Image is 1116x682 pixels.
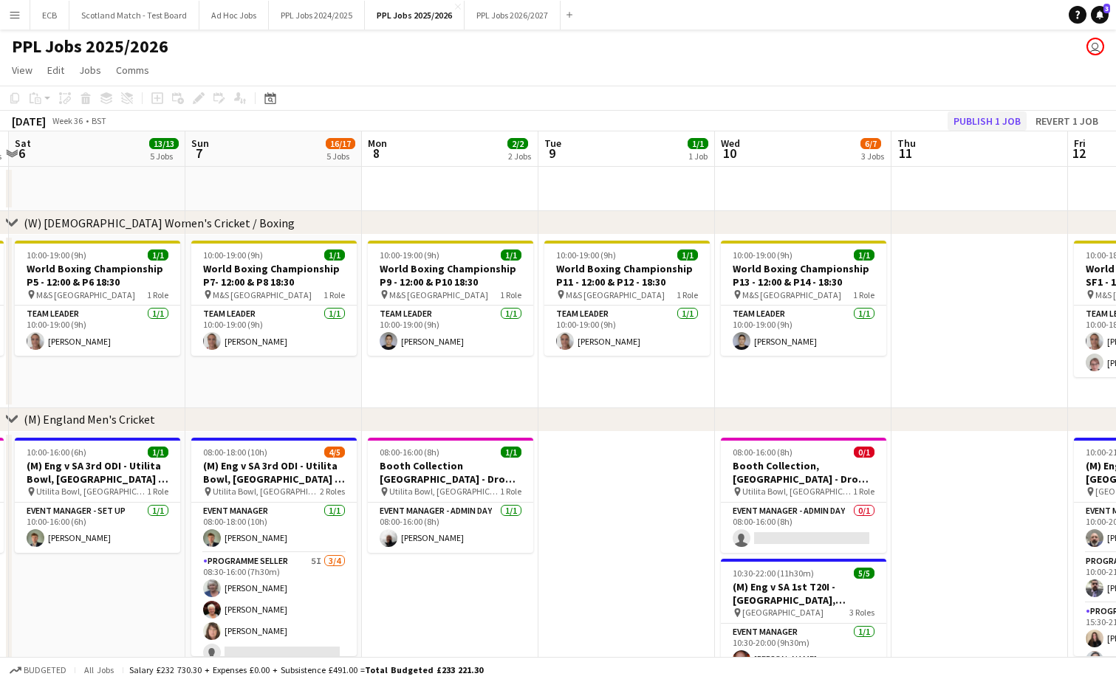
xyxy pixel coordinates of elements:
span: 10:00-19:00 (9h) [203,249,263,261]
span: Budgeted [24,665,66,675]
span: 1/1 [148,447,168,458]
app-card-role: Team Leader1/110:00-19:00 (9h)[PERSON_NAME] [544,306,710,356]
a: View [6,61,38,80]
span: Fri [1074,137,1086,150]
h3: Booth Collection [GEOGRAPHIC_DATA] - Drop [GEOGRAPHIC_DATA] [368,459,533,486]
h1: PPL Jobs 2025/2026 [12,35,168,58]
div: (M) England Men's Cricket [24,412,155,427]
button: ECB [30,1,69,30]
span: 1/1 [688,138,708,149]
span: 1/1 [501,249,521,261]
span: 11 [895,145,916,162]
div: 5 Jobs [150,151,178,162]
app-card-role: Team Leader1/110:00-19:00 (9h)[PERSON_NAME] [721,306,886,356]
h3: World Boxing Championship P13 - 12:00 & P14 - 18:30 [721,262,886,289]
h3: World Boxing Championship P11 - 12:00 & P12 - 18:30 [544,262,710,289]
span: M&S [GEOGRAPHIC_DATA] [213,289,312,300]
span: 10:00-19:00 (9h) [380,249,439,261]
span: 1 Role [853,289,874,300]
span: 1 Role [147,486,168,497]
span: 13/13 [149,138,179,149]
app-job-card: 08:00-16:00 (8h)0/1Booth Collection, [GEOGRAPHIC_DATA] - Drop off Warick Utilita Bowl, [GEOGRAPHI... [721,438,886,553]
div: 2 Jobs [508,151,531,162]
span: 6/7 [860,138,881,149]
button: PPL Jobs 2024/2025 [269,1,365,30]
button: Budgeted [7,662,69,678]
div: [DATE] [12,114,46,128]
app-job-card: 10:00-19:00 (9h)1/1World Boxing Championship P7- 12:00 & P8 18:30 M&S [GEOGRAPHIC_DATA]1 RoleTeam... [191,241,357,356]
h3: Booth Collection, [GEOGRAPHIC_DATA] - Drop off Warick [721,459,886,486]
span: 3 [1103,4,1110,13]
div: 5 Jobs [326,151,355,162]
app-job-card: 10:00-19:00 (9h)1/1World Boxing Championship P5 - 12:00 & P6 18:30 M&S [GEOGRAPHIC_DATA]1 RoleTea... [15,241,180,356]
a: Comms [110,61,155,80]
span: 10:30-22:00 (11h30m) [733,568,814,579]
app-card-role: Event Manager1/110:30-20:00 (9h30m)[PERSON_NAME] [721,624,886,674]
app-card-role: Event Manager - Admin Day0/108:00-16:00 (8h) [721,503,886,553]
span: 2 Roles [320,486,345,497]
span: 10:00-19:00 (9h) [27,249,86,261]
span: 3 Roles [849,607,874,618]
h3: (M) Eng v SA 3rd ODI - Utilita Bowl, [GEOGRAPHIC_DATA] - SETUP [15,459,180,486]
app-job-card: 10:00-16:00 (6h)1/1(M) Eng v SA 3rd ODI - Utilita Bowl, [GEOGRAPHIC_DATA] - SETUP Utilita Bowl, [... [15,438,180,553]
span: Wed [721,137,740,150]
span: 1 Role [677,289,698,300]
span: [GEOGRAPHIC_DATA] [742,607,824,618]
span: 8 [366,145,387,162]
app-card-role: Event Manager - Admin Day1/108:00-16:00 (8h)[PERSON_NAME] [368,503,533,553]
span: 1 Role [147,289,168,300]
span: 1/1 [501,447,521,458]
span: Edit [47,63,64,77]
span: Week 36 [49,115,86,126]
span: 08:00-16:00 (8h) [733,447,793,458]
app-card-role: Event Manager - Set up1/110:00-16:00 (6h)[PERSON_NAME] [15,503,180,553]
span: 10 [719,145,740,162]
div: (W) [DEMOGRAPHIC_DATA] Women's Cricket / Boxing [24,216,295,230]
span: 10:00-16:00 (6h) [27,447,86,458]
div: Salary £232 730.30 + Expenses £0.00 + Subsistence £491.00 = [129,664,483,675]
app-job-card: 10:00-19:00 (9h)1/1World Boxing Championship P9 - 12:00 & P10 18:30 M&S [GEOGRAPHIC_DATA]1 RoleTe... [368,241,533,356]
span: 1/1 [677,249,698,261]
span: 1 Role [500,486,521,497]
span: 16/17 [326,138,355,149]
span: M&S [GEOGRAPHIC_DATA] [566,289,665,300]
button: Publish 1 job [948,111,1027,131]
span: M&S [GEOGRAPHIC_DATA] [36,289,135,300]
app-card-role: Programme Seller5I3/408:30-16:00 (7h30m)[PERSON_NAME][PERSON_NAME][PERSON_NAME] [191,553,357,667]
h3: (M) Eng v SA 3rd ODI - Utilita Bowl, [GEOGRAPHIC_DATA] - 11:00 [191,459,357,486]
span: 10:00-19:00 (9h) [556,249,616,261]
span: 9 [542,145,561,162]
a: Jobs [73,61,107,80]
app-card-role: Event Manager1/108:00-18:00 (10h)[PERSON_NAME] [191,503,357,553]
span: Jobs [79,63,101,77]
span: 1/1 [854,249,874,261]
span: 10:00-19:00 (9h) [733,249,793,261]
app-card-role: Team Leader1/110:00-19:00 (9h)[PERSON_NAME] [191,306,357,356]
span: Utilita Bowl, [GEOGRAPHIC_DATA] [36,486,147,497]
button: Scotland Match - Test Board [69,1,199,30]
span: View [12,63,32,77]
div: 3 Jobs [861,151,884,162]
span: M&S [GEOGRAPHIC_DATA] [389,289,488,300]
div: BST [92,115,106,126]
app-job-card: 08:00-18:00 (10h)4/5(M) Eng v SA 3rd ODI - Utilita Bowl, [GEOGRAPHIC_DATA] - 11:00 Utilita Bowl, ... [191,438,357,656]
button: Ad Hoc Jobs [199,1,269,30]
app-job-card: 08:00-16:00 (8h)1/1Booth Collection [GEOGRAPHIC_DATA] - Drop [GEOGRAPHIC_DATA] Utilita Bowl, [GEO... [368,438,533,553]
app-job-card: 10:00-19:00 (9h)1/1World Boxing Championship P13 - 12:00 & P14 - 18:30 M&S [GEOGRAPHIC_DATA]1 Rol... [721,241,886,356]
span: 5/5 [854,568,874,579]
span: 2/2 [507,138,528,149]
button: Revert 1 job [1030,111,1104,131]
app-card-role: Team Leader1/110:00-19:00 (9h)[PERSON_NAME] [368,306,533,356]
a: Edit [41,61,70,80]
app-card-role: Team Leader1/110:00-19:00 (9h)[PERSON_NAME] [15,306,180,356]
span: 0/1 [854,447,874,458]
div: 1 Job [688,151,708,162]
span: Thu [897,137,916,150]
